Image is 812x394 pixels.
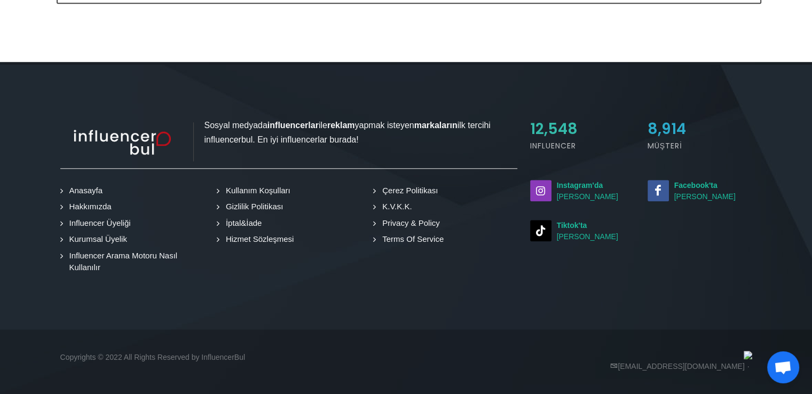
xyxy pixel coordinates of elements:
h5: Müşteri [648,140,752,152]
a: Influencer Arama Motoru Nasıl Kullanılır [63,250,204,274]
h5: Influencer [530,140,635,152]
img: logo_band_white@1x.png [744,351,752,359]
strong: Tiktok'ta [557,221,587,230]
small: [PERSON_NAME] [648,180,752,202]
a: Influencer Üyeliği [63,217,132,230]
img: influencer_light.png [60,122,194,161]
span: 12,548 [530,119,578,139]
span: 8,914 [648,119,686,139]
a: Gizlilik Politikası [219,201,285,213]
a: Hizmet Sözleşmesi [219,233,296,246]
strong: Instagram'da [557,181,603,190]
a: Kurumsal Üyelik [63,233,129,246]
strong: influencerlar [267,121,319,130]
div: [EMAIL_ADDRESS][DOMAIN_NAME] [406,351,759,389]
span: · [747,360,750,373]
a: Tiktok'ta[PERSON_NAME] [530,220,635,242]
a: Terms Of Service [376,233,445,246]
a: Hakkımızda [63,201,113,213]
strong: markaların [414,121,458,130]
a: K.V.K.K. [376,201,413,213]
strong: Facebook'ta [674,181,718,190]
a: Anasayfa [63,185,105,197]
a: Kullanım Koşulları [219,185,292,197]
small: [PERSON_NAME] [530,180,635,202]
div: Açık sohbet [767,351,799,383]
a: Privacy & Policy [376,217,442,230]
a: İptal&İade [219,217,264,230]
small: [PERSON_NAME] [530,220,635,242]
strong: reklam [327,121,355,130]
a: Çerez Politikası [376,185,439,197]
a: Instagram'da[PERSON_NAME] [530,180,635,202]
a: Facebook'ta[PERSON_NAME] [648,180,752,202]
p: Sosyal medyada ile yapmak isteyen ilk tercihi influencerbul. En iyi influencerlar burada! [60,118,517,147]
div: Copyrights © 2022 All Rights Reserved by InfluencerBul [54,351,406,389]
